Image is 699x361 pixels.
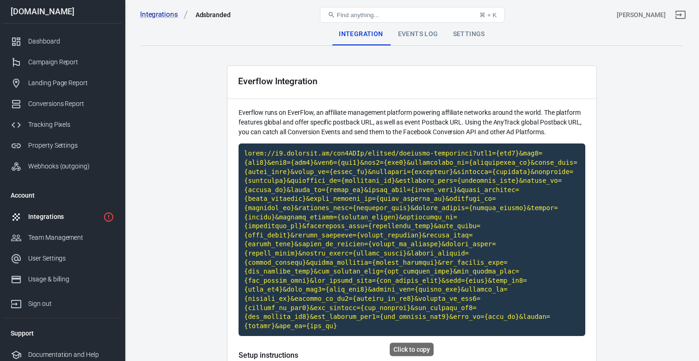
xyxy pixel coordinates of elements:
[3,73,122,93] a: Landing Page Report
[28,99,114,109] div: Conversions Report
[3,290,122,314] a: Sign out
[3,93,122,114] a: Conversions Report
[617,10,666,20] div: Account id: ftn1HAQg
[391,23,446,45] div: Events Log
[28,37,114,46] div: Dashboard
[390,343,434,356] div: Click to copy
[3,227,122,248] a: Team Management
[103,212,114,223] svg: 1 networks not verified yet
[28,274,114,284] div: Usage & billing
[238,76,318,86] div: Everflow Integration
[3,31,122,52] a: Dashboard
[239,108,585,137] p: Everflow runs on EverFlow, an affiliate management platform powering affiliate networks around th...
[3,114,122,135] a: Tracking Pixels
[28,141,114,150] div: Property Settings
[28,233,114,243] div: Team Management
[28,162,114,171] div: Webhooks (outgoing)
[28,350,114,360] div: Documentation and Help
[3,248,122,269] a: User Settings
[28,254,114,263] div: User Settings
[3,52,122,73] a: Campaign Report
[3,322,122,344] li: Support
[140,10,188,19] a: Integrations
[337,12,379,19] span: Find anything...
[446,23,492,45] div: Settings
[3,135,122,156] a: Property Settings
[28,299,114,309] div: Sign out
[28,120,114,130] div: Tracking Pixels
[320,7,505,23] button: Find anything...⌘ + K
[28,57,114,67] div: Campaign Report
[3,269,122,290] a: Usage & billing
[3,156,122,177] a: Webhooks (outgoing)
[3,206,122,227] a: Integrations
[28,212,99,222] div: Integrations
[331,23,390,45] div: Integration
[196,10,231,19] div: Adsbranded
[3,7,122,16] div: [DOMAIN_NAME]
[669,4,692,26] a: Sign out
[479,12,497,19] div: ⌘ + K
[239,351,585,360] h5: Setup instructions
[239,143,585,336] code: Click to copy
[28,78,114,88] div: Landing Page Report
[3,184,122,206] li: Account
